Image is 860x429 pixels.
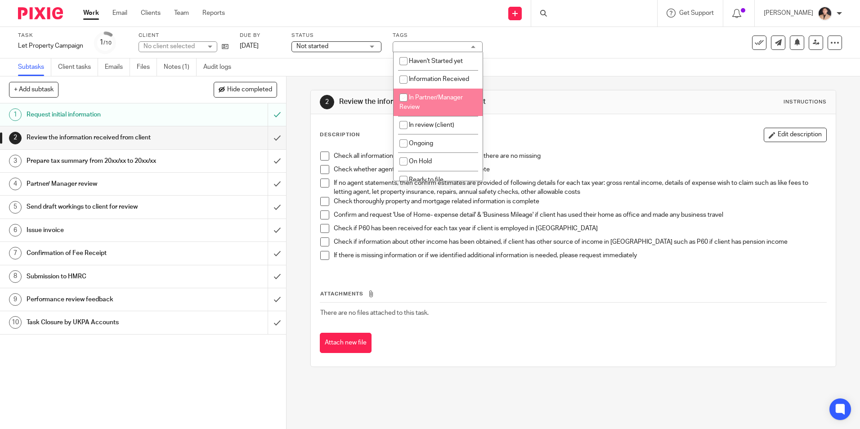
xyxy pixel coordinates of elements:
[18,58,51,76] a: Subtasks
[764,128,827,142] button: Edit description
[27,177,181,191] h1: Partner/ Manager review
[9,224,22,237] div: 6
[399,94,463,110] span: In Partner/Manager Review
[203,58,238,76] a: Audit logs
[679,10,714,16] span: Get Support
[27,223,181,237] h1: Issue invoice
[320,310,429,316] span: There are no files attached to this task.
[164,58,197,76] a: Notes (1)
[83,9,99,18] a: Work
[18,41,83,50] div: Let Property Campaign
[18,7,63,19] img: Pixie
[764,9,813,18] p: [PERSON_NAME]
[296,43,328,49] span: Not started
[320,333,372,353] button: Attach new file
[27,270,181,283] h1: Submission to HMRC
[334,152,826,161] p: Check all information requested has been received & there are no missing
[409,140,433,147] span: Ongoing
[99,37,112,48] div: 1
[334,224,826,233] p: Check if P60 has been received for each tax year if client is employed in [GEOGRAPHIC_DATA]
[409,177,443,183] span: Ready to file
[409,58,463,64] span: Haven't Started yet
[334,210,826,219] p: Confirm and request 'Use of Home- expense detail' & 'Business Mileage' if client has used their h...
[409,158,432,165] span: On Hold
[9,316,22,329] div: 10
[9,132,22,144] div: 2
[9,247,22,259] div: 7
[409,122,454,128] span: In review (client)
[291,32,381,39] label: Status
[214,82,277,97] button: Hide completed
[112,9,127,18] a: Email
[27,316,181,329] h1: Task Closure by UKPA Accounts
[18,32,83,39] label: Task
[27,246,181,260] h1: Confirmation of Fee Receipt
[320,291,363,296] span: Attachments
[409,76,469,82] span: Information Received
[9,155,22,167] div: 3
[9,201,22,214] div: 5
[240,43,259,49] span: [DATE]
[9,82,58,97] button: + Add subtask
[143,42,202,51] div: No client selected
[334,237,826,246] p: Check if information about other income has been obtained, if client has other source of income i...
[27,293,181,306] h1: Performance review feedback
[58,58,98,76] a: Client tasks
[103,40,112,45] small: /10
[27,154,181,168] h1: Prepare tax summary from 20xx/xx to 20xx/xx
[320,95,334,109] div: 2
[320,131,360,139] p: Description
[334,197,826,206] p: Check thoroughly property and mortgage related information is complete
[9,178,22,190] div: 4
[334,251,826,260] p: If there is missing information or if we identified additional information is needed, please requ...
[393,32,483,39] label: Tags
[27,200,181,214] h1: Send draft workings to client for review
[9,293,22,306] div: 9
[174,9,189,18] a: Team
[202,9,225,18] a: Reports
[27,108,181,121] h1: Request initial information
[334,165,826,174] p: Check whether agent statement provided are complete
[27,131,181,144] h1: Review the information received from client
[9,108,22,121] div: 1
[339,97,592,107] h1: Review the information received from client
[240,32,280,39] label: Due by
[105,58,130,76] a: Emails
[137,58,157,76] a: Files
[9,270,22,283] div: 8
[334,179,826,197] p: If no agent statements, then confirm estimates are provided of following details for each tax yea...
[139,32,228,39] label: Client
[818,6,832,21] img: Nikhil%20(2).jpg
[141,9,161,18] a: Clients
[227,86,272,94] span: Hide completed
[784,98,827,106] div: Instructions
